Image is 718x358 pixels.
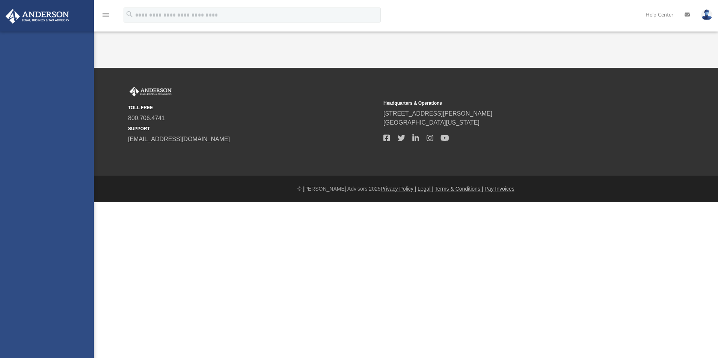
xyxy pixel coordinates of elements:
i: search [125,10,134,18]
div: © [PERSON_NAME] Advisors 2025 [94,185,718,193]
a: Legal | [418,186,433,192]
a: menu [101,14,110,20]
a: Terms & Conditions | [435,186,483,192]
a: [GEOGRAPHIC_DATA][US_STATE] [383,119,480,126]
a: 800.706.4741 [128,115,165,121]
a: [STREET_ADDRESS][PERSON_NAME] [383,110,492,117]
img: Anderson Advisors Platinum Portal [3,9,71,24]
small: SUPPORT [128,125,378,132]
i: menu [101,11,110,20]
a: Pay Invoices [484,186,514,192]
small: Headquarters & Operations [383,100,634,107]
a: [EMAIL_ADDRESS][DOMAIN_NAME] [128,136,230,142]
img: User Pic [701,9,712,20]
small: TOLL FREE [128,104,378,111]
img: Anderson Advisors Platinum Portal [128,87,173,96]
a: Privacy Policy | [381,186,416,192]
